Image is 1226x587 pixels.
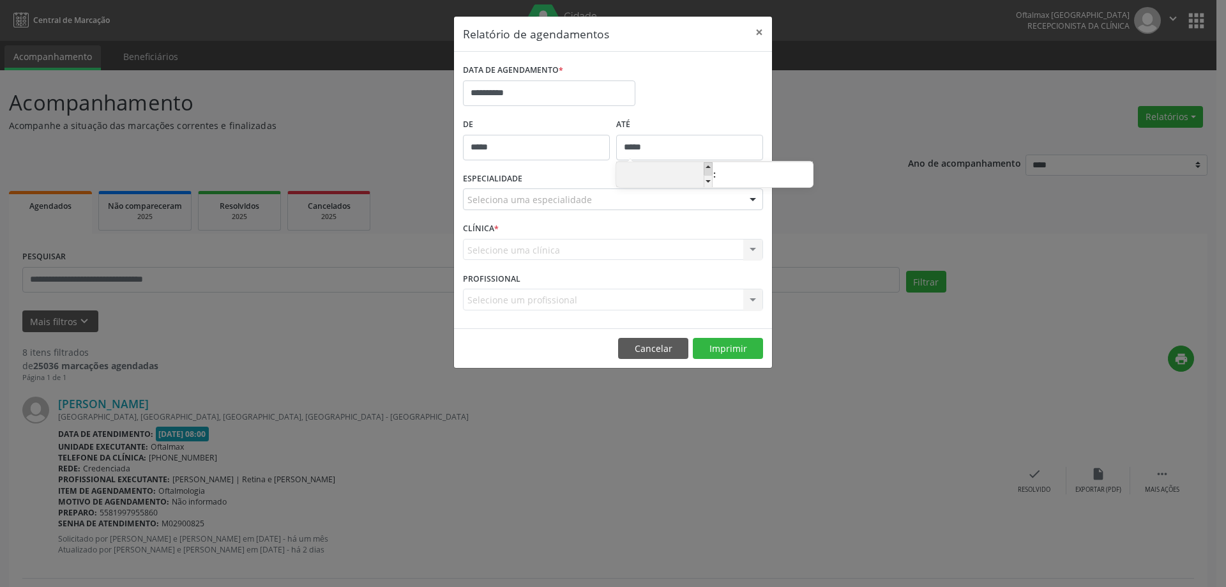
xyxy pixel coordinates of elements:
label: De [463,115,610,135]
button: Close [746,17,772,48]
label: ATÉ [616,115,763,135]
button: Imprimir [693,338,763,360]
input: Minute [716,163,813,188]
label: PROFISSIONAL [463,269,520,289]
input: Hour [616,163,713,188]
label: CLÍNICA [463,219,499,239]
h5: Relatório de agendamentos [463,26,609,42]
span: Seleciona uma especialidade [467,193,592,206]
label: DATA DE AGENDAMENTO [463,61,563,80]
button: Cancelar [618,338,688,360]
span: : [713,162,716,187]
label: ESPECIALIDADE [463,169,522,189]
